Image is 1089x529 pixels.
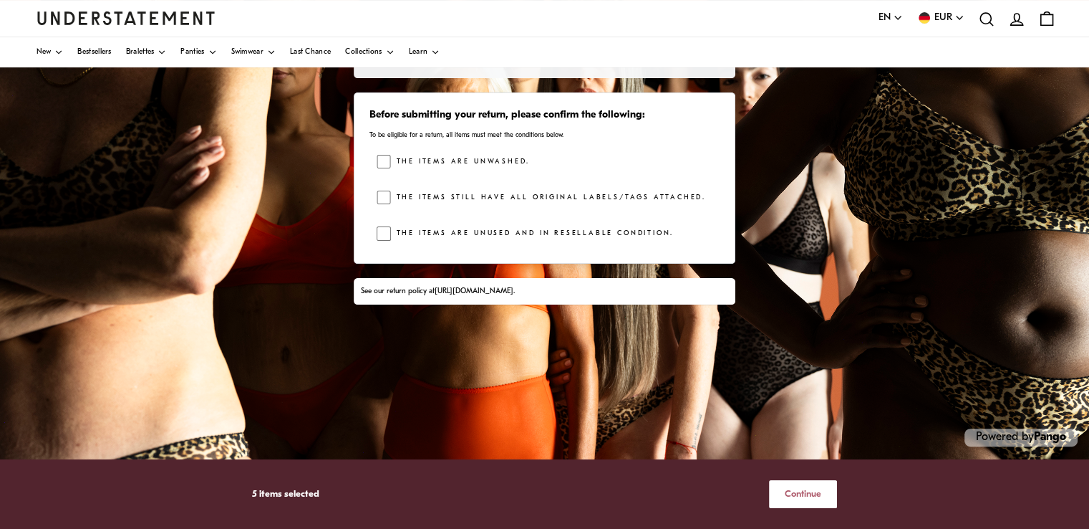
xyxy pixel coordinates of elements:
button: EN [879,10,903,26]
label: The items are unwashed. [391,155,530,169]
span: Last Chance [290,49,331,56]
div: See our return policy at . [361,286,727,297]
span: Bestsellers [77,49,111,56]
p: To be eligible for a return, all items must meet the conditions below. [369,130,720,140]
label: The items are unused and in resellable condition. [391,227,674,241]
a: Bestsellers [77,37,111,67]
span: Panties [180,49,204,56]
a: Bralettes [126,37,167,67]
button: EUR [917,10,964,26]
span: Bralettes [126,49,155,56]
h3: Before submitting your return, please confirm the following: [369,108,720,123]
span: EUR [934,10,952,26]
a: New [37,37,64,67]
a: [URL][DOMAIN_NAME] [435,287,513,295]
span: New [37,49,52,56]
span: Swimwear [231,49,263,56]
a: Learn [409,37,440,67]
a: Understatement Homepage [37,11,216,24]
a: Swimwear [231,37,276,67]
label: The items still have all original labels/tags attached. [391,191,706,205]
a: Last Chance [290,37,331,67]
a: Pango [1034,432,1066,443]
span: EN [879,10,891,26]
span: Learn [409,49,428,56]
a: Collections [345,37,394,67]
a: Panties [180,37,216,67]
p: Powered by [964,429,1078,447]
span: Collections [345,49,382,56]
